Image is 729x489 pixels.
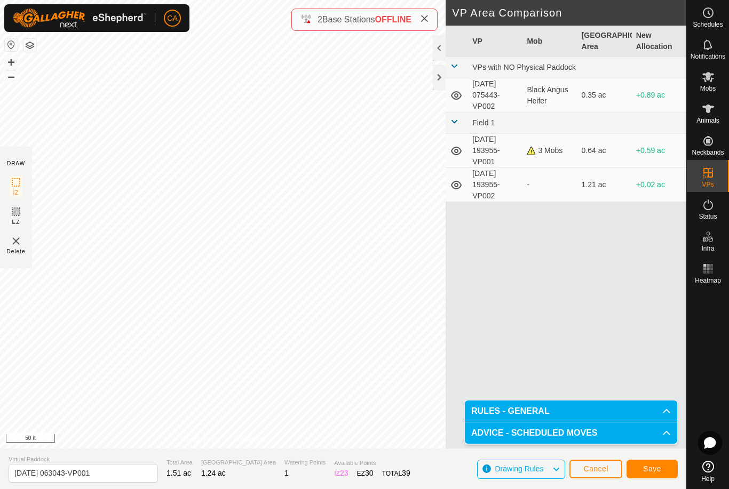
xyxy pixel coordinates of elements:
[13,189,19,197] span: IZ
[23,39,36,52] button: Map Layers
[692,149,724,156] span: Neckbands
[402,469,410,477] span: 39
[696,117,719,124] span: Animals
[468,134,522,168] td: [DATE] 193955-VP001
[334,459,410,468] span: Available Points
[452,6,686,19] h2: VP Area Comparison
[5,38,18,51] button: Reset Map
[322,15,375,24] span: Base Stations
[318,15,322,24] span: 2
[468,168,522,202] td: [DATE] 193955-VP002
[632,134,686,168] td: +0.59 ac
[472,118,495,127] span: Field 1
[577,78,632,113] td: 0.35 ac
[522,26,577,57] th: Mob
[632,78,686,113] td: +0.89 ac
[700,85,716,92] span: Mobs
[468,26,522,57] th: VP
[699,213,717,220] span: Status
[465,422,677,444] p-accordion-header: ADVICE - SCHEDULED MOVES
[167,469,191,477] span: 1.51 ac
[382,468,410,479] div: TOTAL
[5,56,18,69] button: +
[468,78,522,113] td: [DATE] 075443-VP002
[9,455,158,464] span: Virtual Paddock
[365,469,374,477] span: 30
[695,277,721,284] span: Heatmap
[7,247,26,255] span: Delete
[233,435,265,444] a: Contact Us
[334,468,348,479] div: IZ
[687,456,729,486] a: Help
[167,458,193,467] span: Total Area
[340,469,348,477] span: 23
[527,84,573,107] div: Black Angus Heifer
[201,469,226,477] span: 1.24 ac
[693,21,723,28] span: Schedules
[375,15,411,24] span: OFFLINE
[471,407,550,415] span: RULES - GENERAL
[201,458,276,467] span: [GEOGRAPHIC_DATA] Area
[577,168,632,202] td: 1.21 ac
[632,26,686,57] th: New Allocation
[632,168,686,202] td: +0.02 ac
[643,464,661,473] span: Save
[284,458,326,467] span: Watering Points
[12,218,20,226] span: EZ
[527,179,573,190] div: -
[13,9,146,28] img: Gallagher Logo
[471,429,597,437] span: ADVICE - SCHEDULED MOVES
[527,145,573,156] div: 3 Mobs
[702,181,714,188] span: VPs
[583,464,608,473] span: Cancel
[284,469,289,477] span: 1
[691,53,725,60] span: Notifications
[7,159,25,167] div: DRAW
[569,460,622,478] button: Cancel
[577,26,632,57] th: [GEOGRAPHIC_DATA] Area
[472,63,576,71] span: VPs with NO Physical Paddock
[10,235,22,247] img: VP
[627,460,678,478] button: Save
[701,476,715,482] span: Help
[701,245,714,252] span: Infra
[181,435,221,444] a: Privacy Policy
[167,13,177,24] span: CA
[495,464,543,473] span: Drawing Rules
[357,468,374,479] div: EZ
[5,70,18,83] button: –
[577,134,632,168] td: 0.64 ac
[465,400,677,422] p-accordion-header: RULES - GENERAL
